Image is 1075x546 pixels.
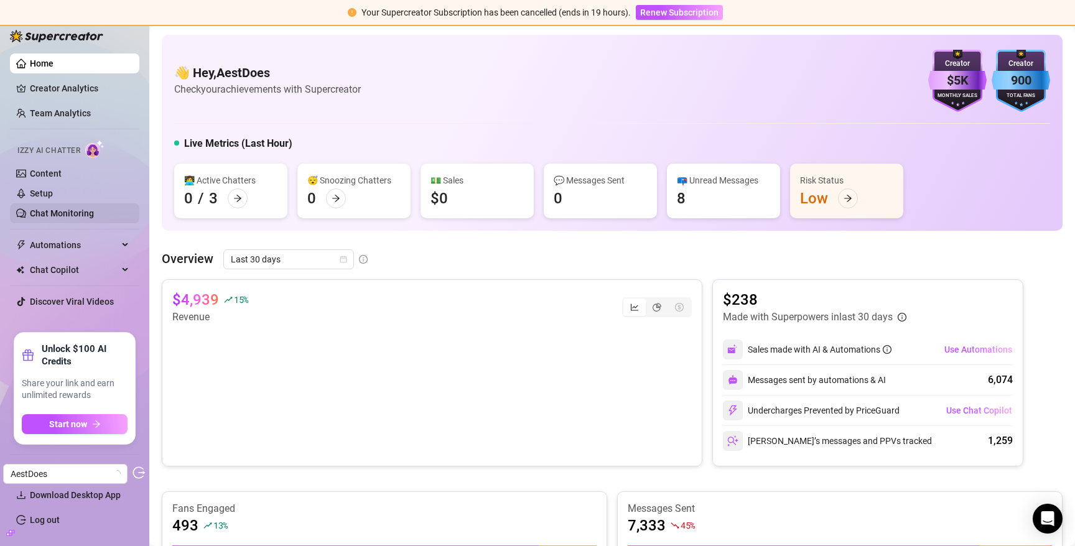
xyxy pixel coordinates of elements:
[22,414,128,434] button: Start nowarrow-right
[209,188,218,208] div: 3
[203,521,212,530] span: rise
[844,194,852,203] span: arrow-right
[22,349,34,361] span: gift
[992,58,1050,70] div: Creator
[133,466,145,479] span: logout
[307,188,316,208] div: 0
[928,58,987,70] div: Creator
[946,405,1012,415] span: Use Chat Copilot
[430,174,524,187] div: 💵 Sales
[992,71,1050,90] div: 900
[340,256,347,263] span: calendar
[30,515,60,525] a: Log out
[800,174,893,187] div: Risk Status
[30,108,91,118] a: Team Analytics
[628,502,1052,516] article: Messages Sent
[636,5,723,20] button: Renew Subscription
[992,92,1050,100] div: Total Fans
[727,405,738,416] img: svg%3e
[184,188,193,208] div: 0
[727,344,738,355] img: svg%3e
[16,266,24,274] img: Chat Copilot
[16,240,26,250] span: thunderbolt
[748,343,891,356] div: Sales made with AI & Automations
[727,435,738,447] img: svg%3e
[361,7,631,17] span: Your Supercreator Subscription has been cancelled (ends in 19 hours).
[174,81,361,97] article: Check your achievements with Supercreator
[671,521,679,530] span: fall
[928,50,987,112] img: purple-badge-B9DA21FR.svg
[430,188,448,208] div: $0
[85,140,105,158] img: AI Chatter
[992,50,1050,112] img: blue-badge-DgoSNQY1.svg
[728,375,738,385] img: svg%3e
[30,188,53,198] a: Setup
[359,255,368,264] span: info-circle
[622,297,692,317] div: segmented control
[723,310,893,325] article: Made with Superpowers in last 30 days
[946,400,1013,420] button: Use Chat Copilot
[988,433,1013,448] div: 1,259
[307,174,401,187] div: 😴 Snoozing Chatters
[944,345,1012,354] span: Use Automations
[723,370,886,390] div: Messages sent by automations & AI
[17,145,80,157] span: Izzy AI Chatter
[554,174,647,187] div: 💬 Messages Sent
[30,169,62,178] a: Content
[172,516,198,535] article: 493
[30,78,129,98] a: Creator Analytics
[92,420,101,428] span: arrow-right
[928,71,987,90] div: $5K
[172,502,597,516] article: Fans Engaged
[1033,504,1063,534] div: Open Intercom Messenger
[988,372,1013,387] div: 6,074
[30,208,94,218] a: Chat Monitoring
[928,92,987,100] div: Monthly Sales
[554,188,562,208] div: 0
[213,519,228,531] span: 13 %
[112,469,122,479] span: loading
[172,310,248,325] article: Revenue
[184,174,277,187] div: 👩‍💻 Active Chatters
[677,188,686,208] div: 8
[42,343,128,368] strong: Unlock $100 AI Credits
[628,516,666,535] article: 7,333
[16,490,26,500] span: download
[172,290,219,310] article: $4,939
[30,58,54,68] a: Home
[234,294,248,305] span: 15 %
[11,465,120,483] span: AestDoes
[723,431,932,451] div: [PERSON_NAME]’s messages and PPVs tracked
[640,7,719,17] span: Renew Subscription
[22,377,128,402] span: Share your link and earn unlimited rewards
[49,419,87,429] span: Start now
[332,194,340,203] span: arrow-right
[636,7,723,17] a: Renew Subscription
[348,8,356,17] span: exclamation-circle
[184,136,292,151] h5: Live Metrics (Last Hour)
[30,260,118,280] span: Chat Copilot
[675,303,684,312] span: dollar-circle
[898,313,906,322] span: info-circle
[162,249,213,268] article: Overview
[174,64,361,81] h4: 👋 Hey, AestDoes
[224,295,233,304] span: rise
[10,30,103,42] img: logo-BBDzfeDw.svg
[231,250,347,269] span: Last 30 days
[30,490,121,500] span: Download Desktop App
[681,519,695,531] span: 45 %
[723,400,900,420] div: Undercharges Prevented by PriceGuard
[944,340,1013,359] button: Use Automations
[6,529,15,537] span: build
[653,303,661,312] span: pie-chart
[30,297,114,307] a: Discover Viral Videos
[30,235,118,255] span: Automations
[723,290,906,310] article: $238
[630,303,639,312] span: line-chart
[233,194,242,203] span: arrow-right
[677,174,770,187] div: 📪 Unread Messages
[883,345,891,354] span: info-circle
